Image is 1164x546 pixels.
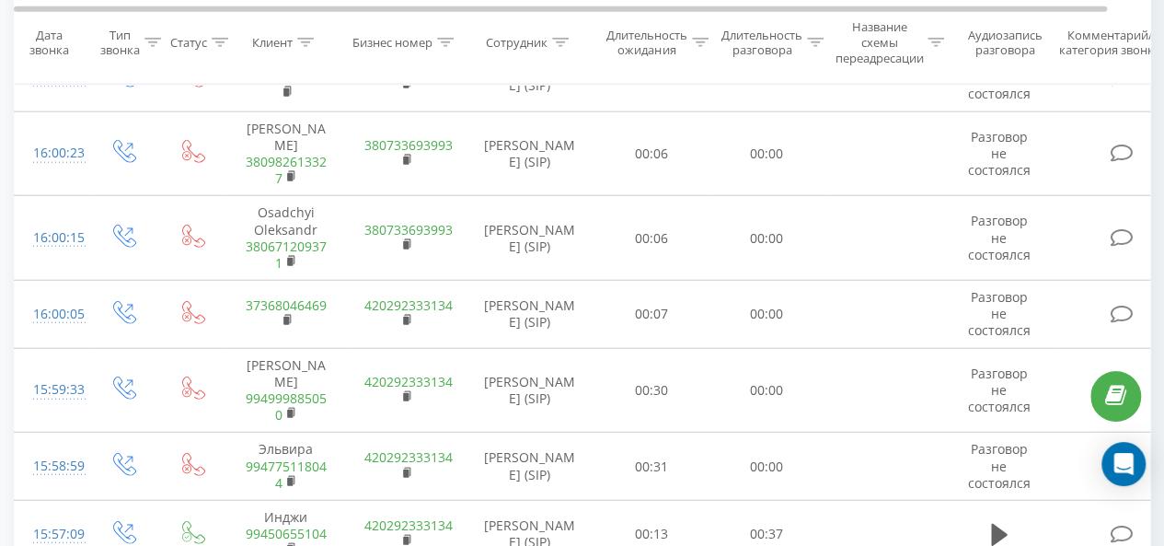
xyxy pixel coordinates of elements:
td: [PERSON_NAME] (SIP) [466,111,594,196]
a: 37368046469 [246,296,327,314]
td: [PERSON_NAME] (SIP) [466,281,594,349]
div: Сотрудник [486,35,547,51]
a: 420292333134 [364,517,453,534]
td: 00:00 [709,433,824,501]
div: Длительность разговора [721,27,802,58]
a: 380733693993 [364,221,453,238]
div: Статус [170,35,207,51]
a: 380733693993 [364,136,453,154]
div: Дата звонка [15,27,83,58]
td: 00:30 [594,348,709,433]
div: Бизнес номер [352,35,432,51]
td: 00:00 [709,111,824,196]
div: 15:59:33 [33,372,70,408]
a: 420292333134 [364,373,453,390]
td: Osadchyi Oleksandr [226,196,346,281]
div: Клиент [252,35,293,51]
div: Название схемы переадресации [835,19,923,66]
a: 420292333134 [364,448,453,466]
div: 16:00:05 [33,296,70,332]
div: Open Intercom Messenger [1101,442,1146,486]
td: [PERSON_NAME] (SIP) [466,196,594,281]
td: [PERSON_NAME] (SIP) [466,433,594,501]
td: 00:07 [594,281,709,349]
span: Разговор не состоялся [968,128,1031,179]
div: 15:58:59 [33,448,70,484]
a: 380671209371 [246,238,327,272]
td: [PERSON_NAME] (SIP) [466,348,594,433]
td: 00:00 [709,196,824,281]
td: [PERSON_NAME] [226,111,346,196]
td: 00:00 [709,348,824,433]
a: 420292333134 [364,296,453,314]
div: 16:00:23 [33,135,70,171]
a: 994999885050 [246,389,327,424]
div: Длительность ожидания [606,27,687,58]
td: [PERSON_NAME] [226,348,346,433]
td: 00:31 [594,433,709,501]
a: 994775118044 [246,458,327,492]
td: 00:06 [594,196,709,281]
a: 380982613327 [246,153,327,187]
div: Аудиозапись разговора [960,27,1049,58]
div: Тип звонка [100,27,140,58]
div: Комментарий/категория звонка [1056,27,1164,58]
div: 16:00:15 [33,220,70,256]
span: Разговор не состоялся [968,365,1031,415]
td: 00:00 [709,281,824,349]
span: Разговор не состоялся [968,440,1031,491]
span: Разговор не состоялся [968,288,1031,339]
td: Эльвира [226,433,346,501]
td: 00:06 [594,111,709,196]
span: Разговор не состоялся [968,212,1031,262]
